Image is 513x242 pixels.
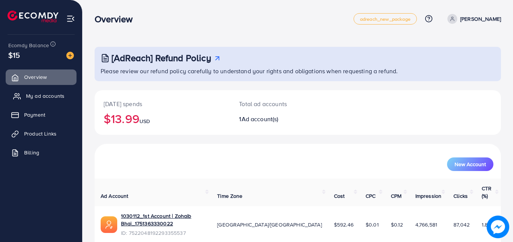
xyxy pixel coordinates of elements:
[66,52,74,59] img: image
[24,73,47,81] span: Overview
[24,130,57,137] span: Product Links
[8,42,49,49] span: Ecomdy Balance
[101,192,129,200] span: Ad Account
[104,99,221,108] p: [DATE] spends
[26,92,64,100] span: My ad accounts
[104,111,221,126] h2: $13.99
[6,107,77,122] a: Payment
[334,221,354,228] span: $592.46
[24,111,45,119] span: Payment
[95,14,139,25] h3: Overview
[217,192,242,200] span: Time Zone
[391,221,403,228] span: $0.12
[139,117,150,125] span: USD
[242,115,279,123] span: Ad account(s)
[360,17,410,22] span: adreach_new_package
[8,11,58,22] img: logo
[366,192,375,200] span: CPC
[415,192,442,200] span: Impression
[487,216,509,238] img: image
[121,229,205,237] span: ID: 7522048192293355537
[6,126,77,141] a: Product Links
[354,13,417,25] a: adreach_new_package
[6,145,77,160] a: Billing
[391,192,401,200] span: CPM
[6,88,77,103] a: My ad accounts
[239,99,323,108] p: Total ad accounts
[415,221,437,228] span: 4,766,581
[6,69,77,85] a: Overview
[112,52,211,63] h3: [AdReach] Refund Policy
[334,192,345,200] span: Cost
[453,221,470,228] span: 87,042
[455,162,486,167] span: New Account
[444,14,501,24] a: [PERSON_NAME]
[239,116,323,123] h2: 1
[453,192,468,200] span: Clicks
[101,216,117,233] img: ic-ads-acc.e4c84228.svg
[460,14,501,23] p: [PERSON_NAME]
[121,212,205,228] a: 1030112_1st Account | Zohaib Bhai_1751363330022
[217,221,322,228] span: [GEOGRAPHIC_DATA]/[GEOGRAPHIC_DATA]
[24,149,39,156] span: Billing
[66,14,75,23] img: menu
[447,157,493,171] button: New Account
[482,221,491,228] span: 1.83
[366,221,379,228] span: $0.01
[482,185,492,200] span: CTR (%)
[101,66,496,76] p: Please review our refund policy carefully to understand your rights and obligations when requesti...
[8,49,20,60] span: $15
